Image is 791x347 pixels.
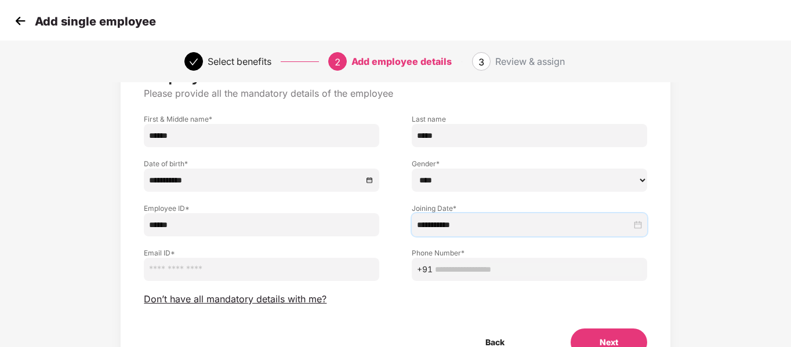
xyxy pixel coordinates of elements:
p: Please provide all the mandatory details of the employee [144,87,647,100]
label: Joining Date [412,203,647,213]
span: check [189,57,198,67]
label: Last name [412,114,647,124]
div: Select benefits [208,52,271,71]
label: Employee ID [144,203,379,213]
span: +91 [417,263,433,276]
p: Add single employee [35,14,156,28]
div: Add employee details [351,52,452,71]
label: Email ID [144,248,379,258]
img: svg+xml;base64,PHN2ZyB4bWxucz0iaHR0cDovL3d3dy53My5vcmcvMjAwMC9zdmciIHdpZHRoPSIzMCIgaGVpZ2h0PSIzMC... [12,12,29,30]
span: Don’t have all mandatory details with me? [144,293,326,305]
span: 2 [335,56,340,68]
span: 3 [478,56,484,68]
label: Date of birth [144,159,379,169]
label: Gender [412,159,647,169]
label: Phone Number [412,248,647,258]
div: Review & assign [495,52,565,71]
label: First & Middle name [144,114,379,124]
